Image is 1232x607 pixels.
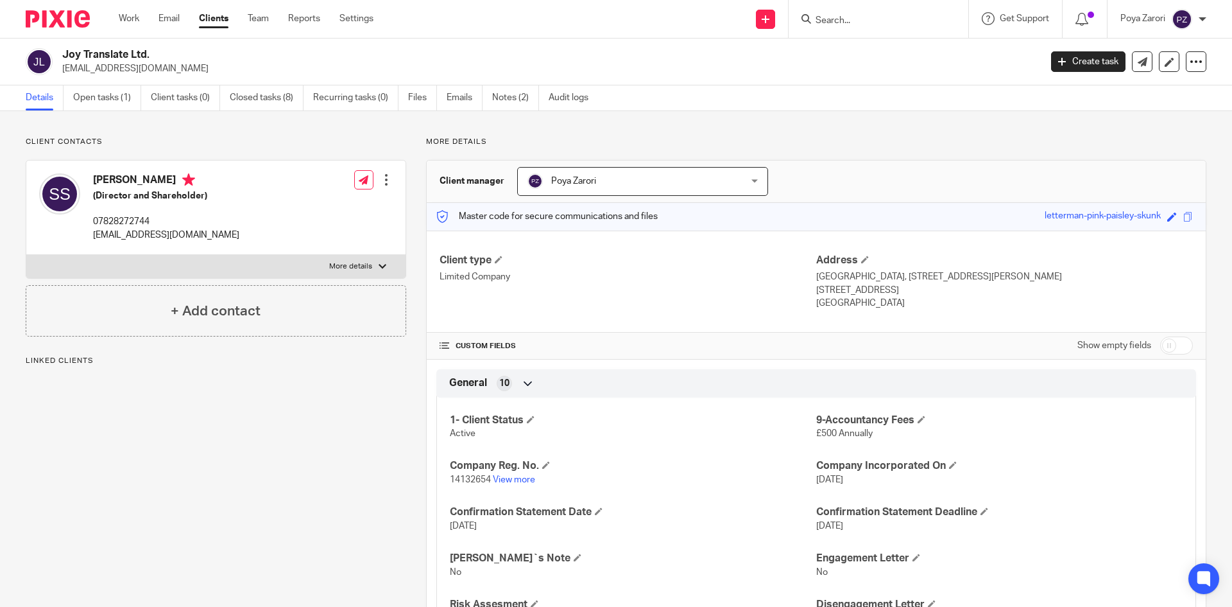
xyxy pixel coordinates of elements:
img: svg%3E [39,173,80,215]
h4: + Add contact [171,301,261,321]
span: No [816,568,828,577]
h2: Joy Translate Ltd. [62,48,838,62]
span: Poya Zarori [551,177,596,186]
a: Clients [199,12,228,25]
p: Poya Zarori [1120,12,1165,25]
h4: Engagement Letter [816,552,1183,565]
h4: Company Reg. No. [450,459,816,473]
h4: Confirmation Statement Date [450,506,816,519]
a: View more [493,475,535,484]
p: [STREET_ADDRESS] [816,284,1193,297]
span: £500 Annually [816,429,873,438]
p: Master code for secure communications and files [436,210,658,223]
h4: CUSTOM FIELDS [440,341,816,351]
span: 10 [499,377,509,390]
h4: Client type [440,254,816,267]
span: General [449,376,487,390]
img: svg%3E [527,173,543,189]
img: Pixie [26,10,90,28]
a: Notes (2) [492,85,539,110]
span: No [450,568,461,577]
span: Active [450,429,475,438]
a: Client tasks (0) [151,85,220,110]
p: Limited Company [440,270,816,283]
p: More details [426,137,1206,147]
p: [EMAIL_ADDRESS][DOMAIN_NAME] [93,229,239,242]
h4: [PERSON_NAME]`s Note [450,552,816,565]
a: Reports [288,12,320,25]
div: letterman-pink-paisley-skunk [1045,209,1161,224]
span: [DATE] [450,522,477,531]
p: Linked clients [26,356,406,366]
span: Get Support [1000,14,1049,23]
label: Show empty fields [1077,339,1151,352]
i: Primary [182,173,195,186]
a: Details [26,85,64,110]
a: Closed tasks (8) [230,85,304,110]
a: Team [248,12,269,25]
h4: [PERSON_NAME] [93,173,239,189]
img: svg%3E [26,48,53,75]
a: Work [119,12,139,25]
p: [EMAIL_ADDRESS][DOMAIN_NAME] [62,62,1032,75]
h4: Confirmation Statement Deadline [816,506,1183,519]
a: Recurring tasks (0) [313,85,398,110]
a: Files [408,85,437,110]
span: 14132654 [450,475,491,484]
h4: Address [816,254,1193,267]
a: Audit logs [549,85,598,110]
span: [DATE] [816,522,843,531]
p: Client contacts [26,137,406,147]
span: [DATE] [816,475,843,484]
a: Settings [339,12,373,25]
a: Open tasks (1) [73,85,141,110]
h4: 1- Client Status [450,414,816,427]
a: Email [158,12,180,25]
h3: Client manager [440,175,504,188]
img: svg%3E [1172,9,1192,30]
h5: (Director and Shareholder) [93,189,239,202]
h4: 9-Accountancy Fees [816,414,1183,427]
h4: Company Incorporated On [816,459,1183,473]
p: More details [329,261,372,272]
p: [GEOGRAPHIC_DATA] [816,297,1193,310]
input: Search [814,15,930,27]
p: 07828272744 [93,215,239,228]
a: Create task [1051,51,1125,72]
p: [GEOGRAPHIC_DATA], [STREET_ADDRESS][PERSON_NAME] [816,270,1193,283]
a: Emails [447,85,483,110]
